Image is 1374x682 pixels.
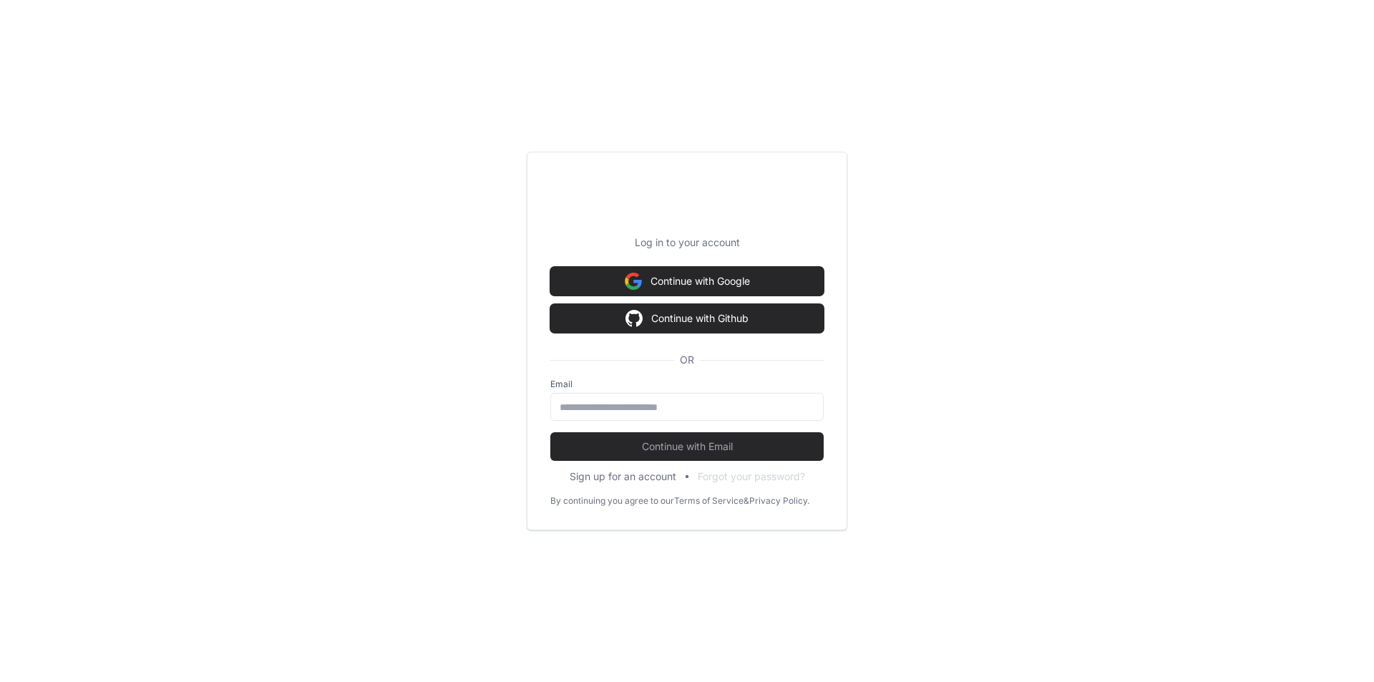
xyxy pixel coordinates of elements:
a: Terms of Service [674,495,744,507]
a: Privacy Policy. [749,495,809,507]
button: Sign up for an account [570,469,676,484]
button: Continue with Email [550,432,824,461]
label: Email [550,379,824,390]
span: OR [674,353,700,367]
img: Sign in with google [625,267,642,296]
button: Continue with Github [550,304,824,333]
button: Continue with Google [550,267,824,296]
img: Sign in with google [625,304,643,333]
div: & [744,495,749,507]
button: Forgot your password? [698,469,805,484]
span: Continue with Email [550,439,824,454]
p: Log in to your account [550,235,824,250]
div: By continuing you agree to our [550,495,674,507]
